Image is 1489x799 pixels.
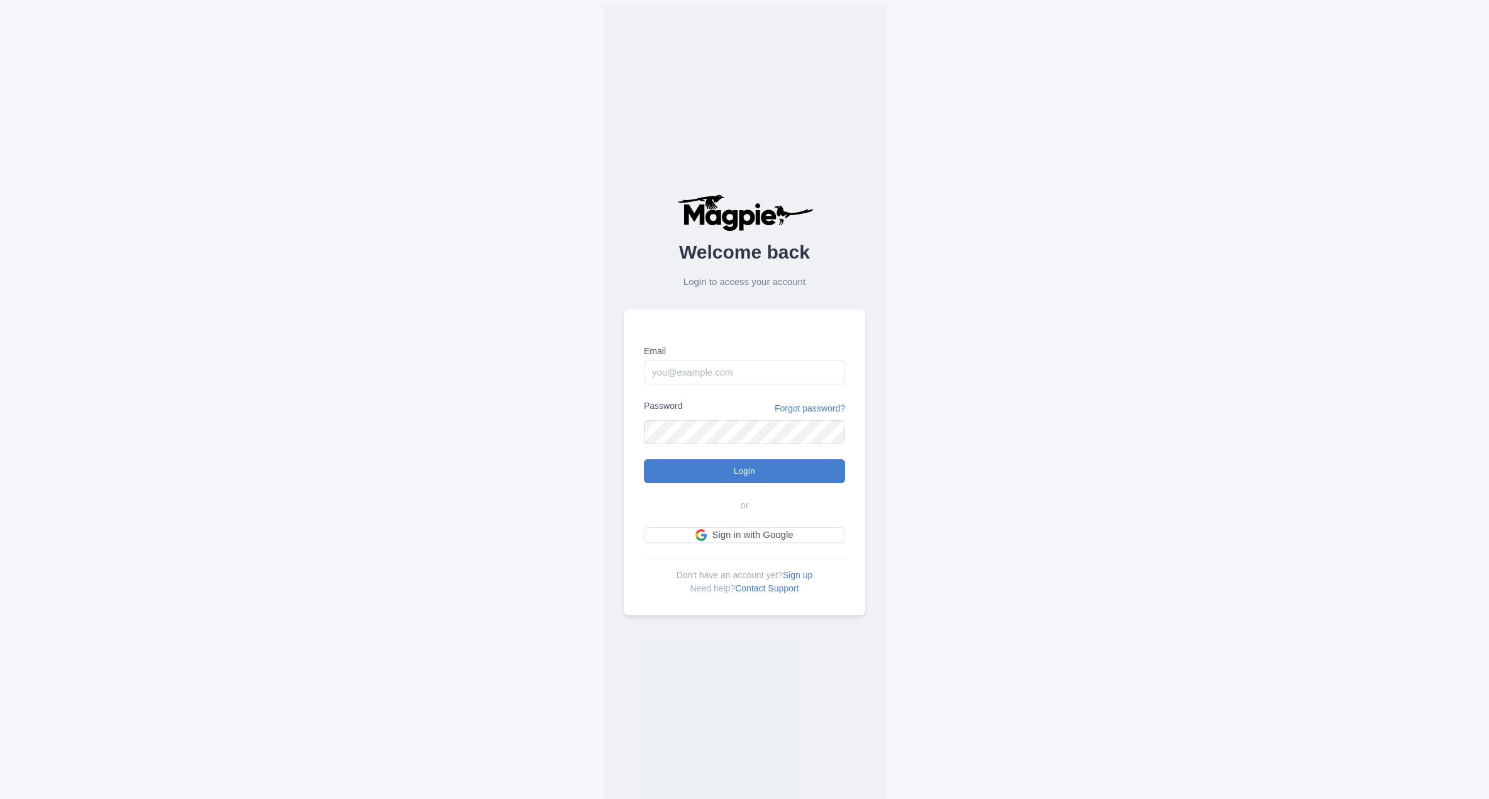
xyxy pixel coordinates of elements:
[697,529,708,540] img: google.svg
[644,558,845,595] div: Don't have an account yet? Need help?
[783,570,812,581] a: Sign up
[644,399,684,413] label: Password
[773,402,845,415] a: Forgot password?
[644,360,845,384] input: you@example.com
[674,194,816,232] img: logo-ab69f6fb50320c5b225c76a69d11143b.png
[644,345,845,358] label: Email
[734,583,800,594] a: Contact Support
[644,459,845,483] input: Login
[741,498,749,513] span: or
[644,527,845,543] a: Sign in with Google
[624,242,865,262] h2: Welcome back
[624,275,865,289] p: Login to access your account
